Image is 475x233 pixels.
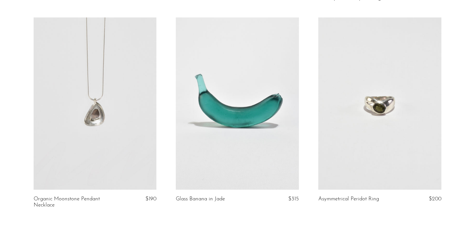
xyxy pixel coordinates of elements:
[429,196,441,202] span: $200
[145,196,156,202] span: $190
[288,196,299,202] span: $315
[318,196,379,202] a: Asymmetrical Peridot Ring
[34,196,116,208] a: Organic Moonstone Pendant Necklace
[176,196,225,202] a: Glass Banana in Jade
